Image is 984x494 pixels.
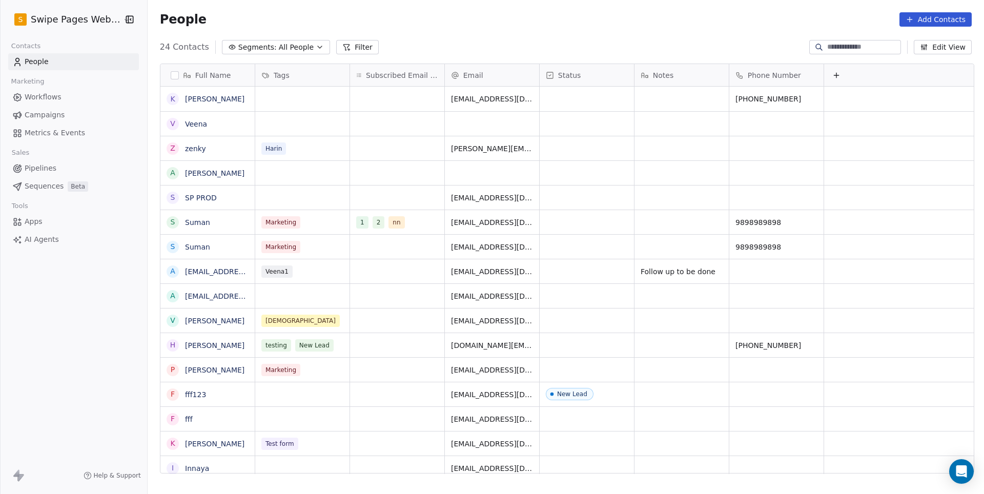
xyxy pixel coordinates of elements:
[170,241,175,252] div: S
[914,40,972,54] button: Edit View
[25,181,64,192] span: Sequences
[170,266,175,277] div: a
[451,94,533,104] span: [EMAIL_ADDRESS][DOMAIN_NAME]
[8,213,139,230] a: Apps
[8,53,139,70] a: People
[170,217,175,228] div: S
[274,70,290,80] span: Tags
[949,459,974,484] div: Open Intercom Messenger
[25,163,56,174] span: Pipelines
[8,89,139,106] a: Workflows
[185,95,244,103] a: [PERSON_NAME]
[451,463,533,474] span: [EMAIL_ADDRESS][DOMAIN_NAME]
[451,389,533,400] span: [EMAIL_ADDRESS][DOMAIN_NAME]
[170,438,175,449] div: K
[7,198,32,214] span: Tools
[8,231,139,248] a: AI Agents
[160,64,255,86] div: Full Name
[171,414,175,424] div: f
[445,64,539,86] div: Email
[170,118,175,129] div: V
[261,364,300,376] span: Marketing
[350,64,444,86] div: Subscribed Email Categories
[451,217,533,228] span: [EMAIL_ADDRESS][DOMAIN_NAME]
[735,242,817,252] span: 9898989898
[25,92,61,102] span: Workflows
[170,291,175,301] div: a
[170,143,175,154] div: z
[170,315,175,326] div: V
[185,317,244,325] a: [PERSON_NAME]
[160,41,209,53] span: 24 Contacts
[185,267,311,276] a: [EMAIL_ADDRESS][DOMAIN_NAME]
[735,340,817,351] span: [PHONE_NUMBER]
[735,217,817,228] span: 9898989898
[31,13,120,26] span: Swipe Pages Webhook
[25,234,59,245] span: AI Agents
[185,120,207,128] a: Veena
[94,471,141,480] span: Help & Support
[84,471,141,480] a: Help & Support
[185,390,206,399] a: fff123
[451,316,533,326] span: [EMAIL_ADDRESS][DOMAIN_NAME]
[185,464,209,472] a: Innaya
[261,142,286,155] span: Harin
[170,168,175,178] div: A
[170,94,175,105] div: k
[558,70,581,80] span: Status
[18,14,23,25] span: S
[171,389,175,400] div: f
[261,265,293,278] span: Veena1
[185,415,193,423] a: fff
[261,339,291,352] span: testing
[748,70,801,80] span: Phone Number
[185,292,311,300] a: [EMAIL_ADDRESS][DOMAIN_NAME]
[8,160,139,177] a: Pipelines
[451,365,533,375] span: [EMAIL_ADDRESS][DOMAIN_NAME]
[641,266,723,277] span: Follow up to be done
[451,242,533,252] span: [EMAIL_ADDRESS][DOMAIN_NAME]
[12,11,116,28] button: SSwipe Pages Webhook
[185,145,206,153] a: zenky
[7,145,34,160] span: Sales
[25,56,49,67] span: People
[336,40,379,54] button: Filter
[388,216,404,229] span: nn
[7,74,49,89] span: Marketing
[729,64,824,86] div: Phone Number
[238,42,277,53] span: Segments:
[451,143,533,154] span: [PERSON_NAME][EMAIL_ADDRESS][DOMAIN_NAME]
[25,216,43,227] span: Apps
[634,64,729,86] div: Notes
[185,194,217,202] a: SP PROD
[255,87,975,474] div: grid
[25,128,85,138] span: Metrics & Events
[451,414,533,424] span: [EMAIL_ADDRESS][DOMAIN_NAME]
[899,12,972,27] button: Add Contacts
[451,340,533,351] span: [DOMAIN_NAME][EMAIL_ADDRESS][DOMAIN_NAME]
[185,366,244,374] a: [PERSON_NAME]
[185,341,244,349] a: [PERSON_NAME]
[68,181,88,192] span: Beta
[653,70,673,80] span: Notes
[170,340,175,351] div: h
[160,12,207,27] span: People
[185,218,210,227] a: Suman
[261,315,340,327] span: [DEMOGRAPHIC_DATA]
[185,243,210,251] a: Suman
[261,438,298,450] span: Test form
[7,38,45,54] span: Contacts
[8,125,139,141] a: Metrics & Events
[372,216,384,229] span: 2
[172,463,174,474] div: I
[171,364,175,375] div: P
[261,216,300,229] span: Marketing
[451,439,533,449] span: [EMAIL_ADDRESS][DOMAIN_NAME]
[557,390,587,398] div: New Lead
[185,169,244,177] a: [PERSON_NAME]
[463,70,483,80] span: Email
[735,94,817,104] span: [PHONE_NUMBER]
[160,87,255,474] div: grid
[25,110,65,120] span: Campaigns
[356,216,368,229] span: 1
